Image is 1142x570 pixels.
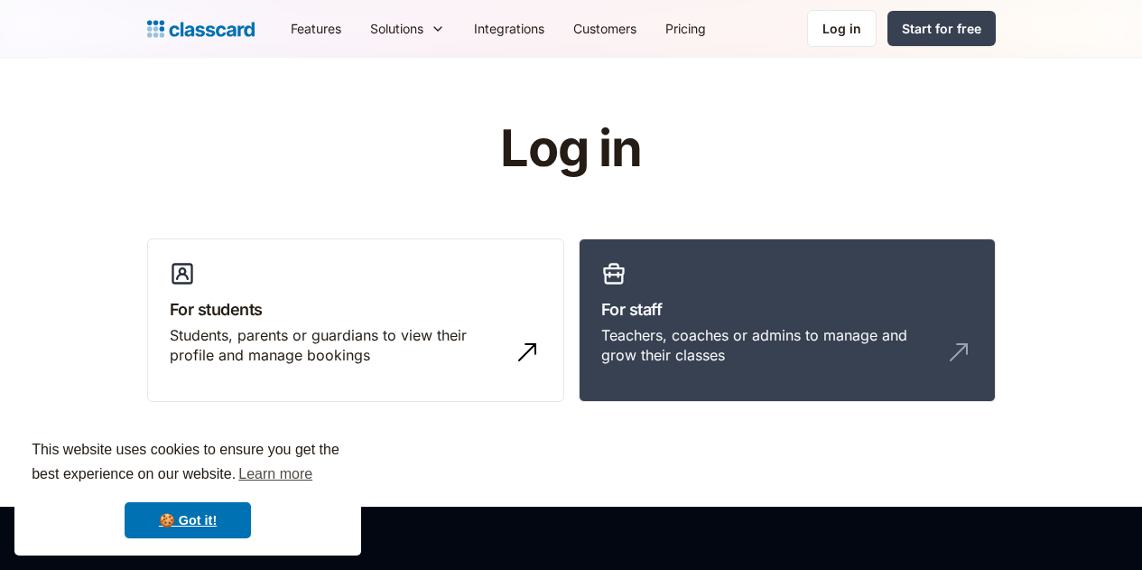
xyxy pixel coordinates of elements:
a: For staffTeachers, coaches or admins to manage and grow their classes [579,238,996,403]
div: Solutions [370,19,423,38]
span: This website uses cookies to ensure you get the best experience on our website. [32,439,344,488]
a: Features [276,8,356,49]
a: Start for free [887,11,996,46]
a: learn more about cookies [236,461,315,488]
div: Start for free [902,19,981,38]
a: Pricing [651,8,720,49]
h3: For staff [601,297,973,322]
a: For studentsStudents, parents or guardians to view their profile and manage bookings [147,238,564,403]
div: Solutions [356,8,460,49]
div: Teachers, coaches or admins to manage and grow their classes [601,325,937,366]
a: Log in [807,10,877,47]
a: home [147,16,255,42]
div: Log in [822,19,861,38]
div: Students, parents or guardians to view their profile and manage bookings [170,325,506,366]
a: dismiss cookie message [125,502,251,538]
a: Integrations [460,8,559,49]
h3: For students [170,297,542,322]
a: Customers [559,8,651,49]
h1: Log in [284,121,858,177]
div: cookieconsent [14,422,361,556]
